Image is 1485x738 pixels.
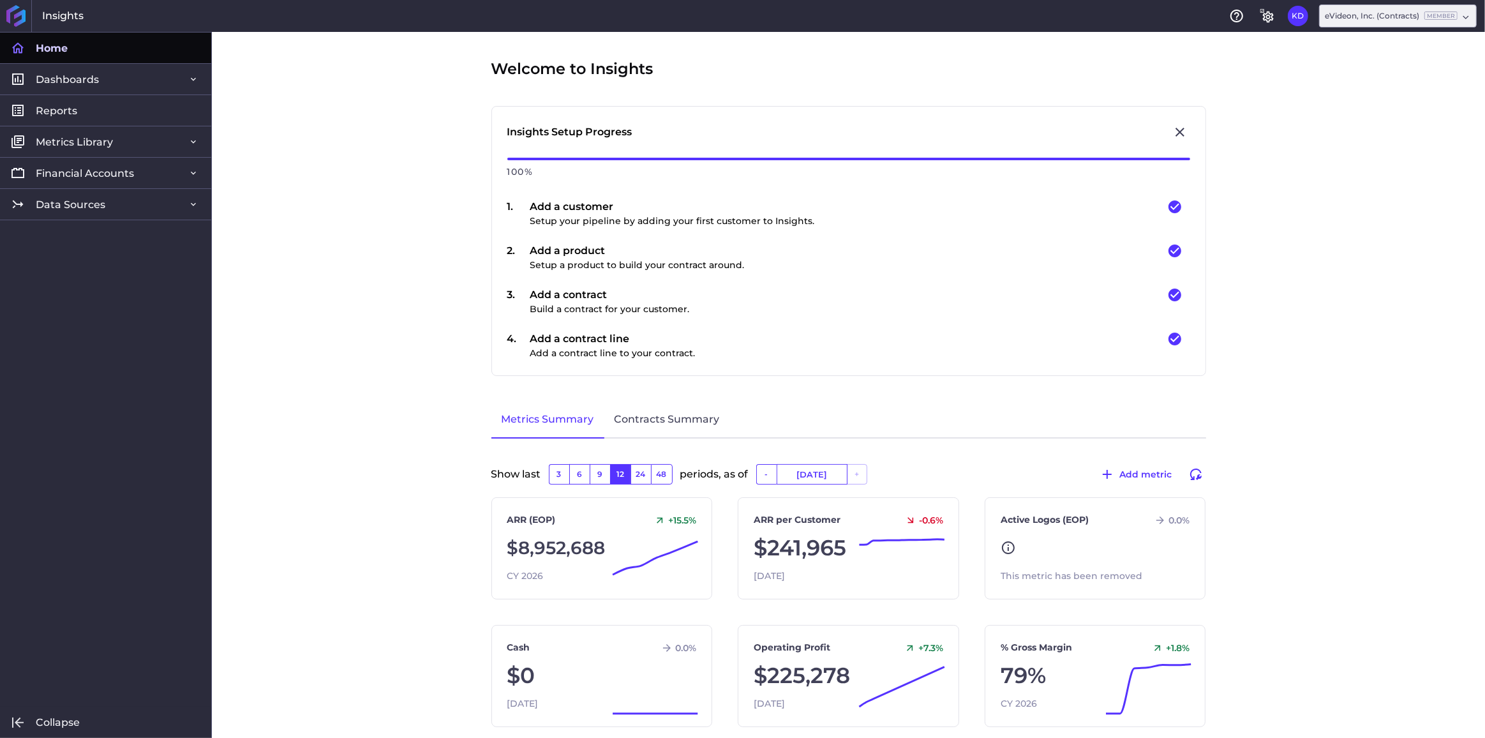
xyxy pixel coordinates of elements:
[1170,122,1190,142] button: Close
[491,464,1206,497] div: Show last periods, as of
[507,243,530,272] div: 2 .
[36,41,68,55] span: Home
[507,331,530,360] div: 4 .
[610,464,631,485] button: 12
[530,243,745,272] div: Add a product
[530,331,696,360] div: Add a contract line
[491,57,653,80] span: Welcome to Insights
[1001,659,1190,692] div: 79%
[507,287,530,316] div: 3 .
[530,287,690,316] div: Add a contract
[507,659,697,692] div: $0
[656,642,696,654] div: 0.0 %
[507,513,556,527] a: ARR (EOP)
[530,259,745,272] p: Setup a product to build your contract around.
[530,303,690,316] p: Build a contract for your customer.
[651,464,673,485] button: 48
[1319,4,1477,27] div: Dropdown select
[1149,515,1190,526] div: 0.0 %
[569,464,590,485] button: 6
[590,464,610,485] button: 9
[1147,642,1190,654] div: +1.8 %
[530,215,815,228] p: Setup your pipeline by adding your first customer to Insights.
[507,641,530,654] a: Cash
[530,347,696,360] p: Add a contract line to your contract.
[604,402,730,439] a: Contracts Summary
[36,135,113,149] span: Metrics Library
[1227,6,1247,26] button: Help
[530,199,815,228] div: Add a customer
[36,198,105,211] span: Data Sources
[756,464,777,485] button: -
[36,716,80,729] span: Collapse
[1257,6,1278,26] button: General Settings
[754,513,840,527] a: ARR per Customer
[631,464,651,485] button: 24
[754,641,830,654] a: Operating Profit
[507,532,697,564] div: $8,952,688
[1288,6,1308,26] button: User Menu
[1001,513,1089,527] a: Active Logos (EOP)
[754,532,943,564] div: $241,965
[649,515,696,526] div: +15.5 %
[36,73,99,86] span: Dashboards
[36,167,134,180] span: Financial Accounts
[507,160,1190,184] div: 100 %
[1001,641,1072,654] a: % Gross Margin
[491,402,604,439] a: Metrics Summary
[1424,11,1458,20] ins: Member
[507,124,632,140] div: Insights Setup Progress
[899,642,943,654] div: +7.3 %
[1001,569,1190,583] div: This metric has been removed
[507,199,530,228] div: 1 .
[777,465,847,484] input: Select Date
[36,104,77,117] span: Reports
[900,515,943,526] div: -0.6 %
[754,659,943,692] div: $225,278
[549,464,569,485] button: 3
[1325,10,1458,22] div: eVideon, Inc. (Contracts)
[1094,464,1178,485] button: Add metric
